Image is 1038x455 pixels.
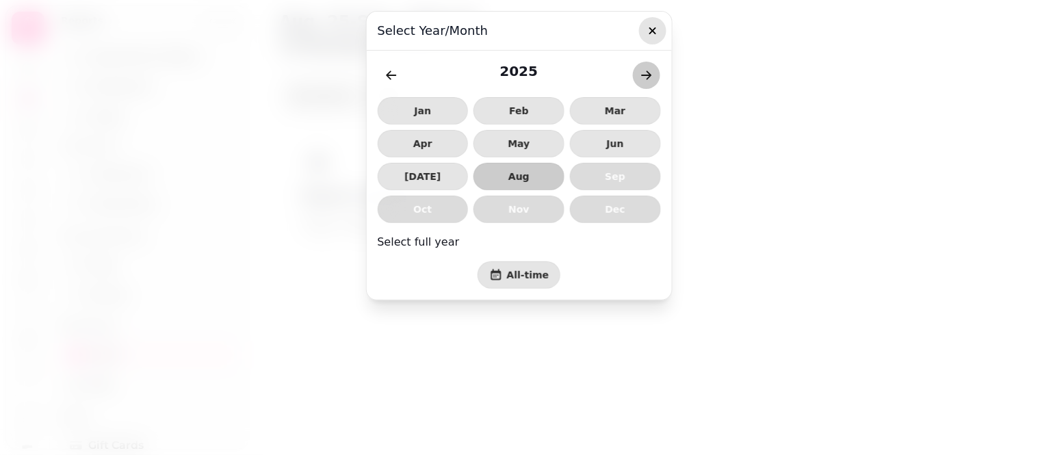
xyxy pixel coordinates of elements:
[633,62,660,89] button: forward-year
[389,139,457,148] span: Apr
[570,97,661,125] button: Mar
[473,196,565,223] button: Nov
[378,62,405,89] button: back-year
[570,130,661,157] button: Jun
[478,261,561,289] button: All-time
[473,97,565,125] button: Feb
[485,139,553,148] span: May
[378,97,469,125] button: Jan
[473,163,565,190] button: Aug
[507,270,549,280] span: All-time
[582,139,649,148] span: Jun
[389,172,457,181] span: [DATE]
[582,205,649,214] span: Dec
[389,205,457,214] span: Oct
[582,172,649,181] span: Sep
[485,205,553,214] span: Nov
[378,163,469,190] button: [DATE]
[378,130,469,157] button: Apr
[389,106,457,116] span: Jan
[570,196,661,223] button: Dec
[473,130,565,157] button: May
[485,106,553,116] span: Feb
[378,23,661,39] h3: Select year/month
[582,106,649,116] span: Mar
[485,172,553,181] span: Aug
[500,62,539,89] h2: 2025
[378,235,460,248] label: Select full year
[570,163,661,190] button: Sep
[378,196,469,223] button: Oct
